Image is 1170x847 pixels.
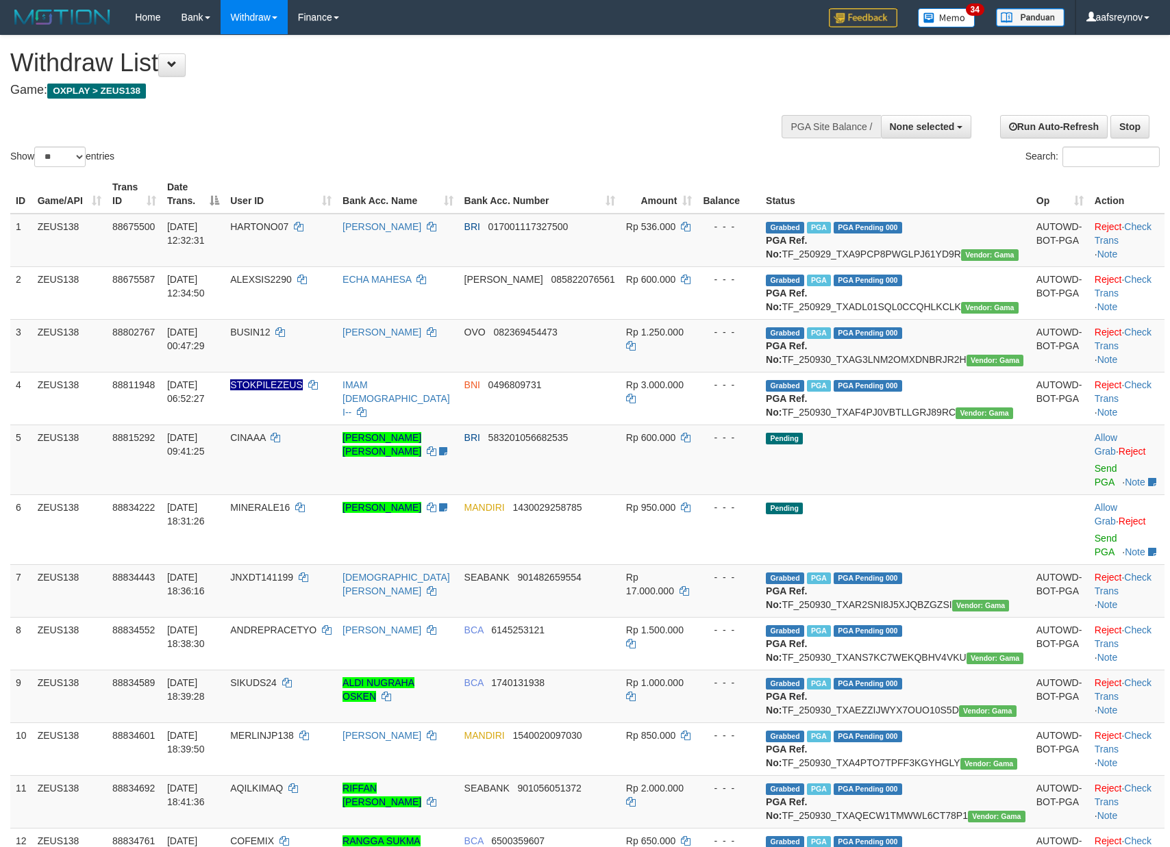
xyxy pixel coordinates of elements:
span: Copy 1540020097030 to clipboard [512,730,582,741]
a: Note [1097,705,1118,716]
a: Send PGA [1095,463,1117,488]
span: Marked by aafsolysreylen [807,678,831,690]
td: ZEUS138 [32,722,107,775]
div: - - - [703,729,755,742]
th: ID [10,175,32,214]
th: Op: activate to sort column ascending [1031,175,1089,214]
a: Check Trans [1095,624,1152,649]
span: Rp 1.000.000 [626,677,684,688]
span: 88834761 [112,835,155,846]
span: None selected [890,121,955,132]
span: [DATE] 06:52:27 [167,379,205,404]
td: AUTOWD-BOT-PGA [1031,372,1089,425]
b: PGA Ref. No: [766,393,807,418]
span: 88834589 [112,677,155,688]
td: · · [1089,266,1165,319]
td: 9 [10,670,32,722]
span: PGA Pending [834,783,902,795]
span: [DATE] 18:39:50 [167,730,205,755]
img: panduan.png [996,8,1065,27]
td: ZEUS138 [32,564,107,617]
span: Marked by aafsolysreylen [807,731,831,742]
a: Check Trans [1095,677,1152,702]
span: JNXDT141199 [230,572,293,583]
a: Check Trans [1095,221,1152,246]
b: PGA Ref. No: [766,585,807,610]
span: BCA [464,835,484,846]
th: Game/API: activate to sort column ascending [32,175,107,214]
div: PGA Site Balance / [782,115,880,138]
span: Grabbed [766,380,804,392]
span: Grabbed [766,222,804,233]
span: PGA Pending [834,380,902,392]
a: Note [1097,599,1118,610]
a: Reject [1095,783,1122,794]
a: Note [1097,810,1118,821]
span: Grabbed [766,572,804,584]
th: Balance [697,175,760,214]
span: PGA Pending [834,731,902,742]
td: TF_250930_TXAEZZIJWYX7OUO10S5D [760,670,1031,722]
span: · [1095,502,1119,527]
td: ZEUS138 [32,214,107,267]
a: Check Trans [1095,783,1152,807]
td: 11 [10,775,32,828]
a: RIFFAN [PERSON_NAME] [343,783,421,807]
td: TF_250930_TXAR2SNI8J5XJQBZGZSI [760,564,1031,617]
td: TF_250930_TXANS7KC7WEKQBHV4VKU [760,617,1031,670]
b: PGA Ref. No: [766,691,807,716]
img: Feedback.jpg [829,8,897,27]
span: Copy 082369454473 to clipboard [493,327,557,338]
a: Note [1125,546,1145,557]
a: ECHA MAHESA [343,274,411,285]
span: Copy 1740131938 to clipboard [491,677,545,688]
td: ZEUS138 [32,494,107,564]
label: Show entries [10,147,114,167]
a: [DEMOGRAPHIC_DATA][PERSON_NAME] [343,572,450,596]
span: Pending [766,503,803,514]
b: PGA Ref. No: [766,340,807,365]
td: 10 [10,722,32,775]
img: MOTION_logo.png [10,7,114,27]
td: TF_250929_TXA9PCP8PWGLPJ61YD9R [760,214,1031,267]
span: BNI [464,379,480,390]
span: PGA Pending [834,572,902,584]
span: Grabbed [766,327,804,339]
td: TF_250930_TXA4PTO7TPFF3KGYHGLY [760,722,1031,775]
span: · [1095,432,1119,457]
td: 7 [10,564,32,617]
span: Rp 1.250.000 [626,327,684,338]
span: Marked by aafsreyleap [807,327,831,339]
td: ZEUS138 [32,266,107,319]
span: PGA Pending [834,275,902,286]
span: Copy 6145253121 to clipboard [491,624,545,635]
b: PGA Ref. No: [766,744,807,768]
span: [DATE] 18:41:36 [167,783,205,807]
td: AUTOWD-BOT-PGA [1031,670,1089,722]
b: PGA Ref. No: [766,638,807,663]
span: Rp 3.000.000 [626,379,684,390]
span: Grabbed [766,783,804,795]
div: - - - [703,676,755,690]
label: Search: [1025,147,1160,167]
td: 2 [10,266,32,319]
td: · · [1089,214,1165,267]
span: [DATE] 18:38:30 [167,624,205,649]
span: PGA Pending [834,625,902,637]
a: Reject [1095,624,1122,635]
a: Allow Grab [1095,432,1117,457]
div: - - - [703,570,755,584]
span: Copy 1430029258785 to clipboard [512,502,582,513]
a: IMAM [DEMOGRAPHIC_DATA] I-- [343,379,450,418]
span: 88802767 [112,327,155,338]
span: Vendor URL: https://trx31.1velocity.biz [959,705,1017,717]
a: Send PGA [1095,533,1117,557]
td: ZEUS138 [32,670,107,722]
div: - - - [703,273,755,286]
a: Note [1097,652,1118,663]
span: Vendor URL: https://trx31.1velocity.biz [968,811,1025,822]
span: Nama rekening ada tanda titik/strip, harap diedit [230,379,303,390]
td: 5 [10,425,32,494]
td: 4 [10,372,32,425]
a: Reject [1095,835,1122,846]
